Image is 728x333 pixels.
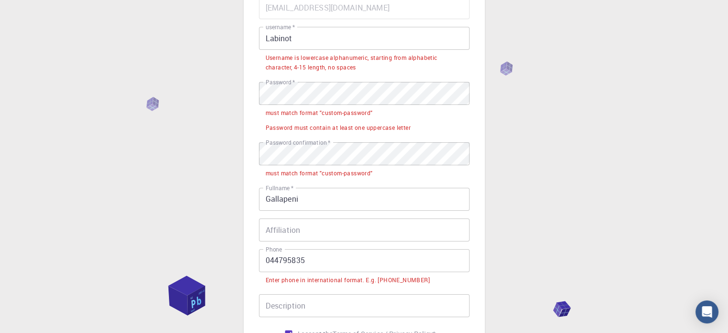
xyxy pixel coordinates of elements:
label: Phone [266,245,282,253]
div: Username is lowercase alphanumeric, starting from alphabetic character, 4-15 length, no spaces [266,53,463,72]
label: Fullname [266,184,293,192]
label: username [266,23,295,31]
div: Enter phone in international format. E.g. [PHONE_NUMBER] [266,276,430,285]
div: Password must contain at least one uppercase letter [266,123,411,133]
label: Password confirmation [266,138,330,147]
div: must match format "custom-password" [266,169,373,178]
label: Password [266,78,295,86]
div: must match format "custom-password" [266,108,373,118]
div: Open Intercom Messenger [695,300,718,323]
